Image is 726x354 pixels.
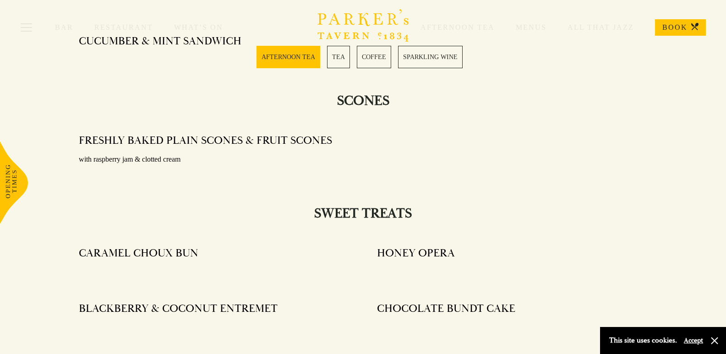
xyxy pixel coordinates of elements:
a: 3 / 4 [357,46,391,68]
button: Accept [684,336,703,345]
h4: HONEY OPERA [377,246,455,260]
a: 2 / 4 [327,46,350,68]
p: This site uses cookies. [609,334,677,347]
h2: SCONES [328,93,398,109]
button: Close and accept [710,336,719,345]
h4: CHOCOLATE BUNDT CAKE [377,302,515,316]
h2: SWEET TREATS [305,205,421,222]
h4: FRESHLY BAKED PLAIN SCONES & FRUIT SCONES [79,134,332,147]
a: 1 / 4 [257,46,320,68]
h4: CARAMEL CHOUX BUN [79,246,198,260]
p: with raspberry jam & clotted cream [79,153,349,166]
a: 4 / 4 [398,46,463,68]
h4: BLACKBERRY & COCONUT ENTREMET [79,302,278,316]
